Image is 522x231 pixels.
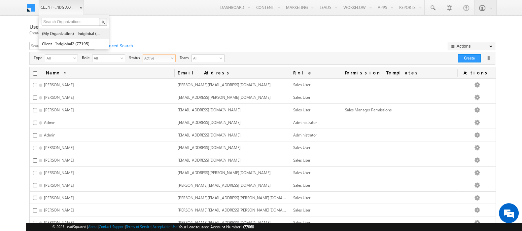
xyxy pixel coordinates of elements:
[293,183,310,188] span: Sales User
[178,82,271,87] span: [PERSON_NAME][EMAIL_ADDRESS][DOMAIN_NAME]
[41,4,75,11] span: Client - indglobal1 (77060)
[88,224,98,229] a: About
[44,82,74,87] span: [PERSON_NAME]
[293,120,317,125] span: Administrator
[101,20,105,24] img: Search
[293,95,310,100] span: Sales User
[42,28,102,39] a: (My Organization) - indglobal (48060)
[178,220,271,225] span: [PERSON_NAME][EMAIL_ADDRESS][DOMAIN_NAME]
[180,55,191,61] span: Team
[342,67,457,78] span: Permission Templates
[293,145,310,150] span: Sales User
[457,67,496,78] span: Actions
[345,107,392,112] span: Sales Manager Permissions
[143,55,170,61] span: Active
[178,207,301,212] span: [PERSON_NAME][EMAIL_ADDRESS][PERSON_NAME][DOMAIN_NAME]
[45,55,72,61] span: All
[99,224,125,229] a: Contact Support
[293,133,317,137] span: Administrator
[174,67,290,78] a: Email Address
[293,107,310,112] span: Sales User
[178,170,271,175] span: [EMAIL_ADDRESS][PERSON_NAME][DOMAIN_NAME]
[448,42,495,50] button: Actions
[61,71,66,76] span: (sorted ascending)
[178,145,241,150] span: [EMAIL_ADDRESS][DOMAIN_NAME]
[192,55,218,62] span: All
[44,158,74,163] span: [PERSON_NAME]
[44,145,74,150] span: [PERSON_NAME]
[126,224,152,229] a: Terms of Service
[44,195,74,200] span: [PERSON_NAME]
[153,224,178,229] a: Acceptable Use
[29,42,87,50] input: Search Users
[178,107,241,112] span: [EMAIL_ADDRESS][DOMAIN_NAME]
[42,39,102,49] a: Client - indglobal2 (77195)
[43,67,69,78] a: Name
[42,18,100,26] input: Search Organizations
[121,56,126,60] span: select
[178,158,241,163] span: [EMAIL_ADDRESS][DOMAIN_NAME]
[29,30,496,36] div: Create and Update LeadSquared users
[178,95,271,100] span: [EMAIL_ADDRESS][PERSON_NAME][DOMAIN_NAME]
[82,55,92,61] span: Role
[178,120,241,125] span: [EMAIL_ADDRESS][DOMAIN_NAME]
[95,43,135,49] span: Advanced Search
[290,67,342,78] a: Role
[244,224,254,229] span: 77060
[44,133,55,137] span: Admin
[293,82,310,87] span: Sales User
[129,55,143,61] span: Status
[44,220,74,225] span: [PERSON_NAME]
[293,195,310,200] span: Sales User
[44,107,74,112] span: [PERSON_NAME]
[92,55,120,61] span: All
[178,195,301,200] span: [PERSON_NAME][EMAIL_ADDRESS][PERSON_NAME][DOMAIN_NAME]
[458,54,481,62] button: Create
[293,170,310,175] span: Sales User
[179,224,254,229] span: Your Leadsquared Account Number is
[44,183,74,188] span: [PERSON_NAME]
[44,95,74,100] span: [PERSON_NAME]
[44,120,55,125] span: Admin
[34,55,45,61] span: Type
[44,170,74,175] span: [PERSON_NAME]
[29,23,43,30] span: Users
[73,56,79,60] span: select
[293,208,310,212] span: Sales User
[178,133,241,137] span: [EMAIL_ADDRESS][DOMAIN_NAME]
[52,224,254,230] span: © 2025 LeadSquared | | | | |
[293,220,310,225] span: Sales User
[171,56,176,60] span: select
[293,158,310,163] span: Sales User
[178,183,271,188] span: [PERSON_NAME][EMAIL_ADDRESS][DOMAIN_NAME]
[44,208,74,212] span: [PERSON_NAME]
